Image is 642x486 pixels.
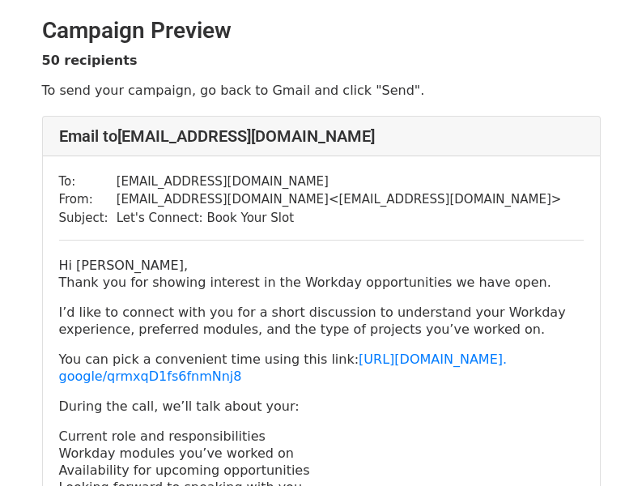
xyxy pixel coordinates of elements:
p: To send your campaign, go back to Gmail and click "Send". [42,82,601,99]
p: You can pick a convenient time using this link: [59,351,584,385]
td: From: [59,190,117,209]
strong: 50 recipients [42,53,138,68]
p: Current role and responsibilities [59,428,584,445]
td: Let's Connect: Book Your Slot [117,209,562,228]
td: To: [59,173,117,191]
p: I’d like to connect with you for a short discussion to understand your Workday experience, prefer... [59,304,584,338]
p: Workday modules you’ve worked on [59,445,584,462]
td: [EMAIL_ADDRESS][DOMAIN_NAME] < [EMAIL_ADDRESS][DOMAIN_NAME] > [117,190,562,209]
p: Hi [PERSON_NAME], Thank you for showing interest in the Workday opportunities we have open. [59,257,584,291]
td: Subject: [59,209,117,228]
a: [URL][DOMAIN_NAME].google/qrmxqD1fs6fnmNnj8 [59,352,508,384]
p: Availability for upcoming opportunities [59,462,584,479]
td: [EMAIL_ADDRESS][DOMAIN_NAME] [117,173,562,191]
h2: Campaign Preview [42,17,601,45]
p: During the call, we’ll talk about your: [59,398,584,415]
span: qrmxqD1fs6fnmNnj8 [107,369,241,384]
h4: Email to [EMAIL_ADDRESS][DOMAIN_NAME] [59,126,584,146]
